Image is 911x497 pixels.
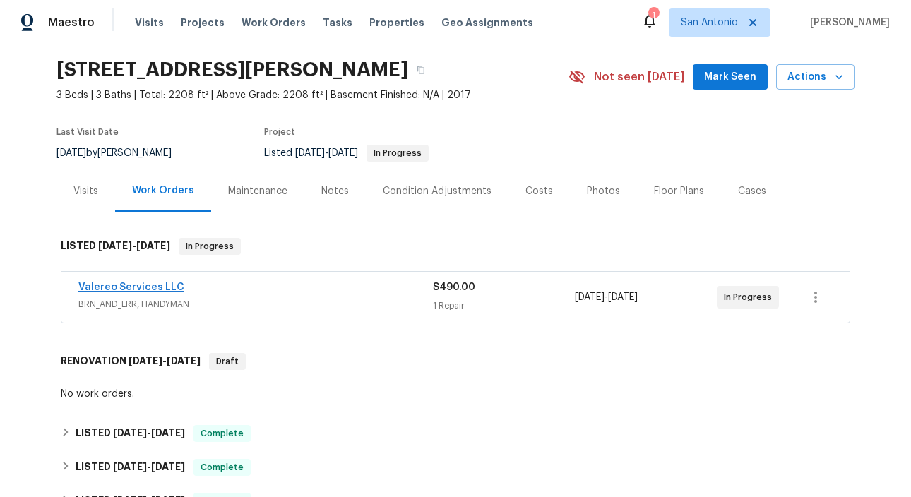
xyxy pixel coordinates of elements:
[369,16,424,30] span: Properties
[113,428,185,438] span: -
[56,128,119,136] span: Last Visit Date
[48,16,95,30] span: Maestro
[98,241,170,251] span: -
[408,57,434,83] button: Copy Address
[136,241,170,251] span: [DATE]
[61,353,201,370] h6: RENOVATION
[383,184,492,198] div: Condition Adjustments
[264,128,295,136] span: Project
[129,356,162,366] span: [DATE]
[56,450,855,484] div: LISTED [DATE]-[DATE]Complete
[195,460,249,474] span: Complete
[56,145,189,162] div: by [PERSON_NAME]
[56,148,86,158] span: [DATE]
[704,68,756,86] span: Mark Seen
[608,292,638,302] span: [DATE]
[73,184,98,198] div: Visits
[264,148,429,158] span: Listed
[56,63,408,77] h2: [STREET_ADDRESS][PERSON_NAME]
[693,64,768,90] button: Mark Seen
[78,282,184,292] a: Valereo Services LLC
[76,459,185,476] h6: LISTED
[78,297,433,311] span: BRN_AND_LRR, HANDYMAN
[738,184,766,198] div: Cases
[328,148,358,158] span: [DATE]
[113,462,185,472] span: -
[98,241,132,251] span: [DATE]
[113,462,147,472] span: [DATE]
[654,184,704,198] div: Floor Plans
[129,356,201,366] span: -
[724,290,778,304] span: In Progress
[295,148,325,158] span: [DATE]
[242,16,306,30] span: Work Orders
[132,184,194,198] div: Work Orders
[56,417,855,450] div: LISTED [DATE]-[DATE]Complete
[804,16,890,30] span: [PERSON_NAME]
[135,16,164,30] span: Visits
[433,282,475,292] span: $490.00
[167,356,201,366] span: [DATE]
[113,428,147,438] span: [DATE]
[433,299,575,313] div: 1 Repair
[681,16,738,30] span: San Antonio
[525,184,553,198] div: Costs
[575,292,605,302] span: [DATE]
[594,70,684,84] span: Not seen [DATE]
[323,18,352,28] span: Tasks
[295,148,358,158] span: -
[228,184,287,198] div: Maintenance
[61,387,850,401] div: No work orders.
[587,184,620,198] div: Photos
[776,64,855,90] button: Actions
[56,224,855,269] div: LISTED [DATE]-[DATE]In Progress
[210,354,244,369] span: Draft
[441,16,533,30] span: Geo Assignments
[321,184,349,198] div: Notes
[787,68,843,86] span: Actions
[648,8,658,23] div: 1
[180,239,239,253] span: In Progress
[76,425,185,442] h6: LISTED
[181,16,225,30] span: Projects
[151,428,185,438] span: [DATE]
[195,426,249,441] span: Complete
[56,339,855,384] div: RENOVATION [DATE]-[DATE]Draft
[151,462,185,472] span: [DATE]
[61,238,170,255] h6: LISTED
[56,88,568,102] span: 3 Beds | 3 Baths | Total: 2208 ft² | Above Grade: 2208 ft² | Basement Finished: N/A | 2017
[575,290,638,304] span: -
[368,149,427,157] span: In Progress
